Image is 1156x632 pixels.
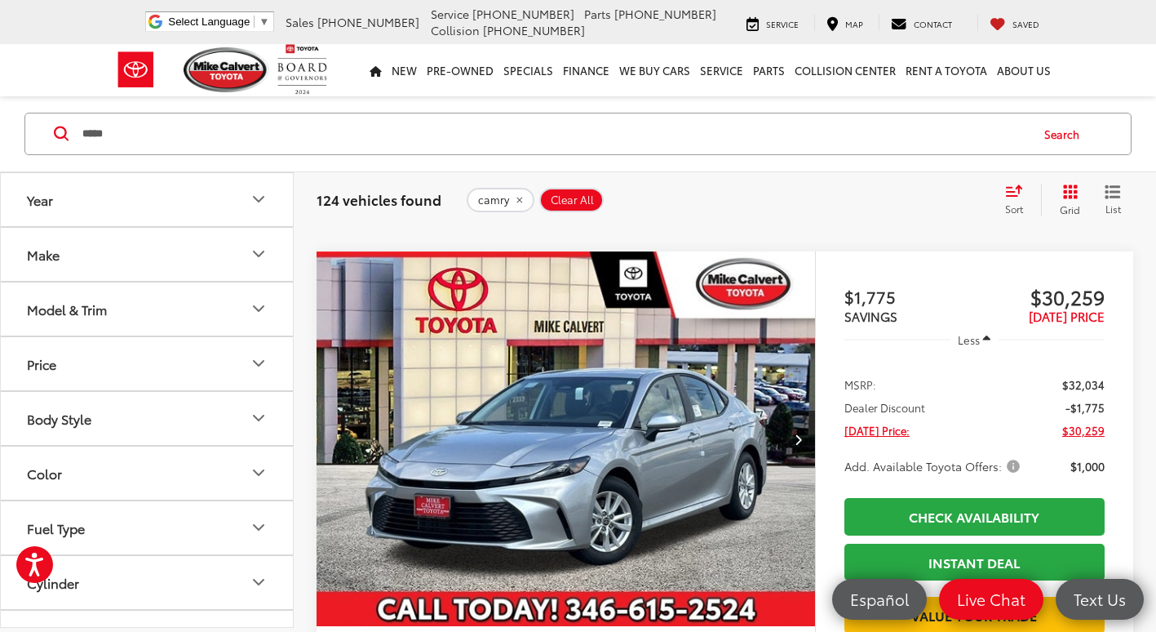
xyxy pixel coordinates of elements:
div: Color [27,465,62,481]
span: camry [478,194,509,207]
span: $1,775 [844,284,975,309]
span: Español [842,589,917,609]
span: Contact [914,18,952,30]
span: Sales [286,14,314,30]
span: List [1105,202,1121,216]
button: List View [1092,184,1133,216]
button: Select sort value [997,184,1041,216]
a: Collision Center [790,44,901,96]
span: Service [766,18,799,30]
span: Live Chat [949,589,1034,609]
a: Contact [879,15,964,31]
a: Rent a Toyota [901,44,992,96]
span: [DATE] Price: [844,422,910,438]
span: Sort [1005,202,1023,216]
div: Price [27,356,56,372]
button: Less [950,325,999,354]
div: Body Style [249,409,268,429]
a: Home [365,44,387,96]
input: Search by Make, Model, or Keyword [81,114,1029,154]
a: Pre-Owned [422,44,498,96]
a: Service [695,44,748,96]
div: Make [27,247,60,262]
a: Check Availability [844,498,1105,535]
img: Toyota [105,43,166,96]
button: Body StyleBody Style [1,392,295,445]
a: My Saved Vehicles [977,15,1052,31]
span: ​ [254,16,255,28]
span: -$1,775 [1065,399,1105,416]
span: [PHONE_NUMBER] [472,6,574,22]
div: Body Style [27,411,91,426]
div: Fuel Type [27,520,85,536]
a: Live Chat [939,579,1043,620]
span: $30,259 [1062,422,1105,438]
button: Fuel TypeFuel Type [1,501,295,554]
div: Cylinder [27,575,79,590]
div: Year [27,192,53,207]
a: Parts [748,44,790,96]
span: Select Language [168,16,250,28]
div: Cylinder [249,573,268,593]
span: Less [958,332,980,347]
span: $30,259 [974,284,1105,309]
img: 2025 Toyota Camry LE [316,251,817,627]
span: $1,000 [1070,458,1105,474]
span: ▼ [259,16,269,28]
button: Clear All [539,188,604,212]
span: SAVINGS [844,307,897,325]
div: Color [249,464,268,483]
span: Clear All [551,194,594,207]
span: [DATE] PRICE [1029,307,1105,325]
span: Grid [1060,203,1080,216]
div: Year [249,190,268,210]
span: [PHONE_NUMBER] [614,6,716,22]
button: YearYear [1,173,295,226]
span: Parts [584,6,611,22]
button: MakeMake [1,228,295,281]
img: Mike Calvert Toyota [184,47,270,92]
span: Saved [1012,18,1039,30]
a: Instant Deal [844,544,1105,581]
span: Text Us [1065,589,1134,609]
a: About Us [992,44,1056,96]
button: PricePrice [1,337,295,390]
div: 2025 Toyota Camry LE 0 [316,251,817,626]
button: Add. Available Toyota Offers: [844,458,1025,474]
span: MSRP: [844,376,876,393]
a: Map [814,15,875,31]
button: remove camry [467,188,534,212]
span: Map [845,18,863,30]
span: [PHONE_NUMBER] [317,14,419,30]
a: Text Us [1056,579,1144,620]
a: 2025 Toyota Camry LE2025 Toyota Camry LE2025 Toyota Camry LE2025 Toyota Camry LE [316,251,817,626]
button: ColorColor [1,447,295,500]
a: Finance [558,44,614,96]
button: CylinderCylinder [1,556,295,609]
a: Specials [498,44,558,96]
span: 124 vehicles found [317,189,441,209]
span: Dealer Discount [844,399,925,416]
div: Fuel Type [249,519,268,538]
a: Español [832,579,927,620]
div: Make [249,245,268,265]
a: Select Language​ [168,16,269,28]
span: Service [431,6,469,22]
a: New [387,44,422,96]
a: Service [734,15,811,31]
span: Collision [431,22,480,38]
button: Search [1029,113,1103,154]
button: Grid View [1041,184,1092,216]
button: Model & TrimModel & Trim [1,283,295,336]
a: WE BUY CARS [614,44,695,96]
span: Add. Available Toyota Offers: [844,458,1023,474]
div: Model & Trim [249,300,268,319]
div: Model & Trim [27,301,107,317]
span: [PHONE_NUMBER] [483,22,585,38]
span: $32,034 [1062,376,1105,393]
button: Next image [782,411,815,468]
div: Price [249,354,268,374]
